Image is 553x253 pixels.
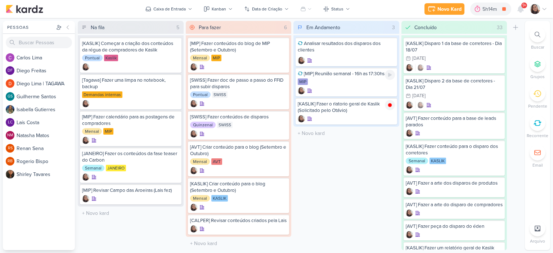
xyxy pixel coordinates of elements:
div: Criador(a): Sharlene Khoury [190,225,197,232]
div: KASLIK [430,158,446,164]
div: [AVT] Fazer a arte do disparo de compradores [406,202,503,208]
img: Sharlene Khoury [417,101,424,109]
div: Rogerio Bispo [6,157,14,166]
div: Mensal [190,55,210,61]
div: [KASLIK] Começar a criação dos conteúdos da régua de compradores de Kaslik [82,40,179,53]
div: 5h14m [482,5,499,13]
div: Pontual [82,55,103,61]
div: 6 [281,24,290,31]
div: [MIP] Reunião semanal - 16h as 17:30hs [298,71,395,77]
input: Buscar Pessoas [6,37,72,48]
div: Criador(a): Sharlene Khoury [406,130,413,137]
div: Pontual [190,91,211,98]
p: GS [8,95,13,99]
img: Sharlene Khoury [190,100,197,107]
div: N a t a s h a M a t o s [17,132,75,139]
div: 33 [494,24,505,31]
img: Sharlene Khoury [406,188,413,195]
div: D i e g o F r e i t a s [17,67,75,74]
div: Criador(a): Sharlene Khoury [82,195,89,202]
img: Sharlene Khoury [190,225,197,232]
div: Mensal [82,128,102,135]
input: + Novo kard [187,238,290,249]
div: Colaboradores: Sharlene Khoury [415,101,424,109]
img: Sharlene Khoury [190,204,197,211]
span: 9+ [522,3,526,8]
p: DF [8,69,13,73]
img: kardz.app [6,5,43,13]
p: LC [8,121,13,125]
div: R o g e r i o B i s p o [17,158,75,165]
img: Sharlene Khoury [406,130,413,137]
div: Criador(a): Sharlene Khoury [190,63,197,71]
div: Criador(a): Sharlene Khoury [406,166,413,173]
div: Ligar relógio [385,70,395,80]
div: [AVT] Fazer a arte dos disparos de produtos [406,180,503,186]
div: Quinzenal [190,122,216,128]
p: Pendente [528,103,547,109]
div: [KASLIK] Fazer um relatório geral de Kaslik [406,245,503,251]
input: + Novo kard [79,208,182,218]
div: Laís Costa [6,118,14,127]
p: RS [8,146,13,150]
div: I s a b e l l a G u t i e r r e s [17,106,75,113]
img: Sharlene Khoury [82,100,89,107]
div: [KASLIK] Disparo 2 da base de corretores - Dia 21/07 [406,78,503,91]
div: Pessoas [6,24,55,31]
div: KASLIK [211,195,228,202]
div: [SWISS] Fazer doc de passo a passo do FFID para subir disparos [190,77,287,90]
div: Criador(a): Sharlene Khoury [406,209,413,217]
div: [DATE] [412,56,426,61]
div: MIP [211,55,221,61]
img: Sharlene Khoury [406,64,413,71]
img: Sharlene Khoury [190,63,197,71]
p: Grupos [530,73,545,80]
img: Sharlene Khoury [406,101,413,109]
div: [DATE] [412,94,426,98]
div: JANEIRO [106,165,126,171]
img: Sharlene Khoury [406,209,413,217]
div: Criador(a): Sharlene Khoury [406,231,413,238]
div: Criador(a): Sharlene Khoury [298,115,305,122]
div: Semanal [82,165,104,171]
div: Criador(a): Sharlene Khoury [406,101,413,109]
img: Sharlene Khoury [82,195,89,202]
img: Sharlene Khoury [298,115,305,122]
div: Criador(a): Sharlene Khoury [82,100,89,107]
div: G u i l h e r m e S a n t o s [17,93,75,100]
div: Criador(a): Sharlene Khoury [298,87,305,94]
div: [MIP] Fazer calendário para as postagens de compradores [82,114,179,127]
img: Sharlene Khoury [82,137,89,144]
img: Sharlene Khoury [298,87,305,94]
div: Demandas internas [82,91,122,98]
div: L a í s C o s t a [17,119,75,126]
div: [KASLIK] Criar conteúdo para o blog (Setembro e Outubro) [190,181,287,194]
li: Ctrl + F [525,27,550,50]
p: NM [7,134,13,137]
img: Diego Lima | TAGAWA [6,79,14,88]
div: Semanal [406,158,428,164]
div: [JANEIRO] Fazer os conteúdos da fase teaser do Carbon [82,150,179,163]
img: Sharlene Khoury [530,4,540,14]
img: Sharlene Khoury [82,173,89,181]
div: Criador(a): Sharlene Khoury [190,100,197,107]
p: Email [532,162,543,168]
p: RB [8,159,13,163]
div: Diego Freitas [6,66,14,75]
img: Sharlene Khoury [298,57,305,64]
p: Arquivo [530,238,545,244]
input: + Novo kard [295,128,398,139]
div: [KASLIK] Fzaer o rlatorio geral de Kaslik (Solicitado pelo Otávio) [298,101,395,114]
button: Novo Kard [424,3,464,15]
div: [Tagawa] Fazer uma limpa no notebook, backup [82,77,179,90]
div: Analisar resultados dos disparos dos clientes [298,40,395,53]
div: AVT [211,158,222,165]
div: Guilherme Santos [6,92,14,101]
div: [MIP] Fazer conteúdos do blog de MIP (Setembro e Outubro) [190,40,287,53]
div: [AVT] Criar conteúdo para o blog (Setembro e Outubro) [190,144,287,157]
div: MIP [298,78,308,85]
img: Sharlene Khoury [406,231,413,238]
div: Mensal [190,195,210,202]
div: [AVT] Fazer conteúdo para a base de leads parados [406,115,503,128]
div: SWISS [212,91,228,98]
